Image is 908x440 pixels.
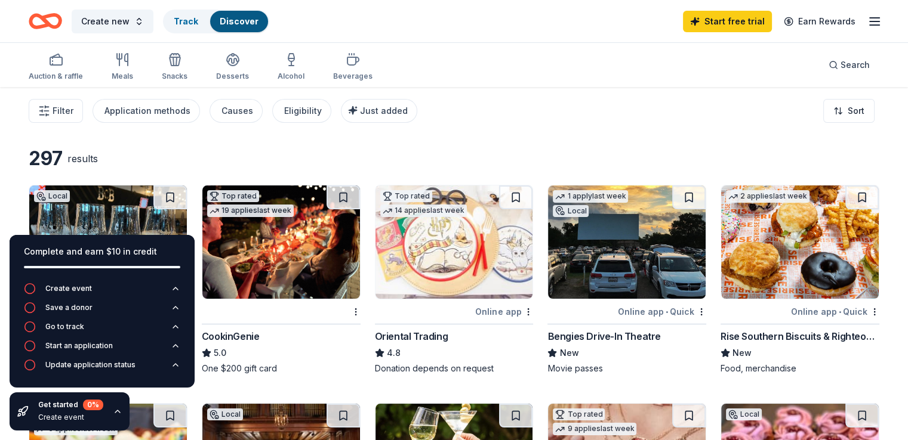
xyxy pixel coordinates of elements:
div: 0 % [83,399,103,410]
span: Filter [53,104,73,118]
button: Just added [341,99,417,123]
div: 1 apply last week [553,190,628,203]
div: Eligibility [284,104,322,118]
div: Top rated [380,190,432,202]
span: New [559,346,578,360]
div: Bengies Drive-In Theatre [547,329,660,343]
button: Save a donor [24,302,180,321]
span: Search [841,58,870,72]
a: Earn Rewards [777,11,863,32]
img: Image for Bengies Drive-In Theatre [548,185,706,299]
div: Online app Quick [791,304,879,319]
a: Image for CookinGenieTop rated19 applieslast weekCookinGenie5.0One $200 gift card [202,185,361,374]
button: Update application status [24,359,180,378]
a: Image for BC BreweryLocalOnline appBC BreweryNewBeer [29,185,187,374]
div: Application methods [104,104,190,118]
button: Snacks [162,48,187,87]
div: Get started [38,399,103,410]
div: Food, merchandise [721,362,879,374]
div: Top rated [207,190,259,202]
div: Meals [112,72,133,81]
button: Alcohol [278,48,304,87]
div: 19 applies last week [207,204,294,217]
div: 297 [29,147,63,171]
div: Create event [45,284,92,293]
a: Image for Oriental TradingTop rated14 applieslast weekOnline appOriental Trading4.8Donation depen... [375,185,534,374]
div: Oriental Trading [375,329,448,343]
div: Beverages [333,72,373,81]
div: One $200 gift card [202,362,361,374]
div: Complete and earn $10 in credit [24,244,180,259]
div: Update application status [45,360,136,370]
span: Create new [81,14,130,29]
img: Image for BC Brewery [29,185,187,299]
button: Eligibility [272,99,331,123]
div: Save a donor [45,303,93,312]
button: Meals [112,48,133,87]
img: Image for CookinGenie [202,185,360,299]
a: Track [174,16,198,26]
div: results [67,151,98,166]
div: CookinGenie [202,329,260,343]
button: Create new [72,10,153,33]
div: Desserts [216,72,249,81]
button: Causes [210,99,263,123]
div: Start an application [45,341,113,351]
div: Online app Quick [618,304,706,319]
a: Image for Bengies Drive-In Theatre1 applylast weekLocalOnline app•QuickBengies Drive-In TheatreNe... [547,185,706,374]
div: Local [34,190,70,202]
button: Application methods [93,99,200,123]
button: Filter [29,99,83,123]
a: Image for Rise Southern Biscuits & Righteous Chicken2 applieslast weekOnline app•QuickRise Southe... [721,185,879,374]
span: 4.8 [387,346,401,360]
span: • [666,307,668,317]
div: 2 applies last week [726,190,809,203]
div: Auction & raffle [29,72,83,81]
button: Desserts [216,48,249,87]
div: Online app [475,304,533,319]
button: TrackDiscover [163,10,269,33]
span: • [839,307,841,317]
div: Top rated [553,408,605,420]
div: Go to track [45,322,84,331]
div: 14 applies last week [380,204,467,217]
a: Home [29,7,62,35]
span: Sort [848,104,864,118]
a: Start free trial [683,11,772,32]
button: Start an application [24,340,180,359]
button: Go to track [24,321,180,340]
button: Sort [823,99,875,123]
div: Local [207,408,243,420]
div: Create event [38,413,103,422]
div: Local [553,205,589,217]
img: Image for Oriental Trading [375,185,533,299]
div: Causes [221,104,253,118]
a: Discover [220,16,258,26]
button: Create event [24,283,180,302]
div: Movie passes [547,362,706,374]
span: 5.0 [214,346,226,360]
div: Rise Southern Biscuits & Righteous Chicken [721,329,879,343]
img: Image for Rise Southern Biscuits & Righteous Chicken [721,185,879,299]
div: Local [726,408,762,420]
div: Donation depends on request [375,362,534,374]
div: 9 applies last week [553,423,636,435]
button: Auction & raffle [29,48,83,87]
button: Search [819,53,879,77]
div: Snacks [162,72,187,81]
button: Beverages [333,48,373,87]
span: New [732,346,752,360]
span: Just added [360,106,408,116]
div: Alcohol [278,72,304,81]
